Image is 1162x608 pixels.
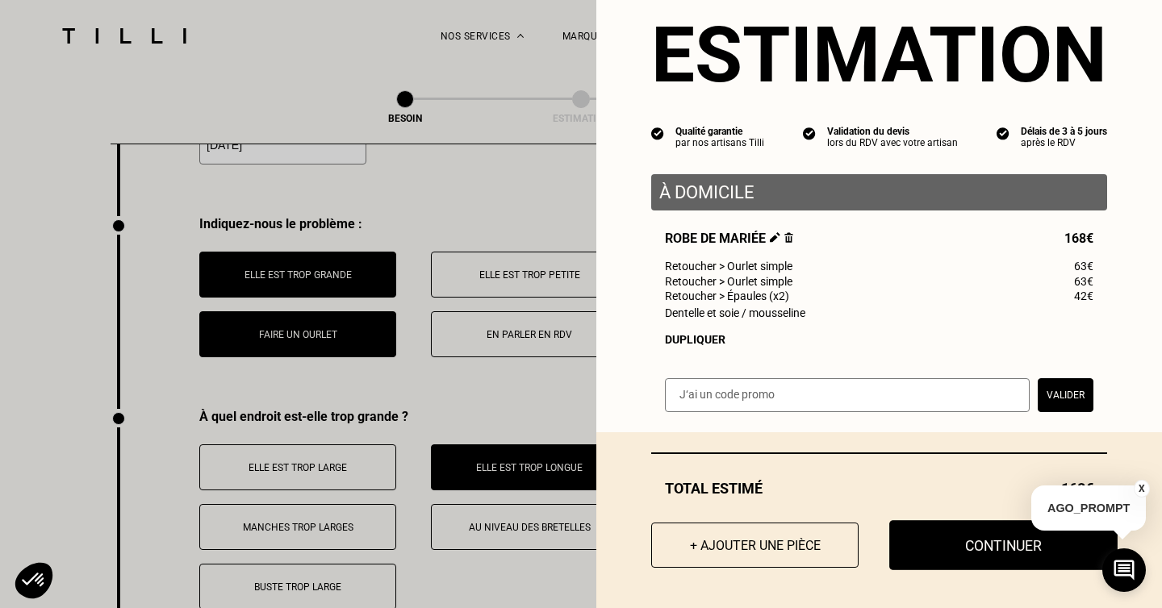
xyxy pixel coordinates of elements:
div: après le RDV [1021,137,1107,148]
p: AGO_PROMPT [1031,485,1146,531]
div: Délais de 3 à 5 jours [1021,126,1107,137]
button: X [1134,480,1150,498]
p: À domicile [659,182,1099,202]
button: + Ajouter une pièce [651,523,859,568]
div: lors du RDV avec votre artisan [827,137,958,148]
div: Total estimé [651,480,1107,497]
span: 63€ [1074,275,1093,288]
img: icon list info [997,126,1009,140]
span: Retoucher > Ourlet simple [665,275,792,288]
span: 168€ [1064,231,1093,246]
section: Estimation [651,10,1107,100]
button: Valider [1038,378,1093,412]
span: 63€ [1074,260,1093,273]
span: Robe de mariée [665,231,793,246]
span: Dentelle et soie / mousseline [665,306,805,319]
input: J‘ai un code promo [665,378,1030,412]
div: Qualité garantie [675,126,764,137]
img: Éditer [770,232,780,243]
button: Continuer [889,520,1118,570]
div: Validation du devis [827,126,958,137]
img: icon list info [651,126,664,140]
div: Dupliquer [665,333,1093,346]
img: Supprimer [784,232,793,243]
div: par nos artisans Tilli [675,137,764,148]
img: icon list info [803,126,816,140]
span: Retoucher > Ourlet simple [665,260,792,273]
span: 42€ [1074,289,1093,302]
span: Retoucher > Épaules (x2) [665,289,789,302]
